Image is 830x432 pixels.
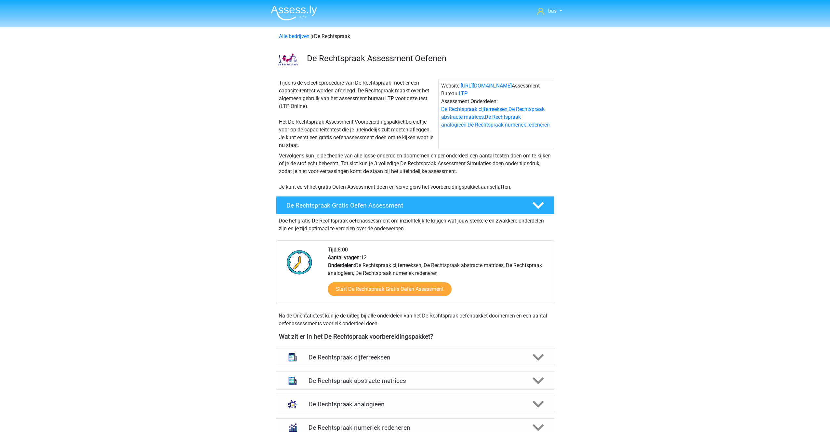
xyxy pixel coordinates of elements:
a: analogieen De Rechtspraak analogieen [273,395,557,413]
a: abstracte matrices De Rechtspraak abstracte matrices [273,371,557,390]
a: De Rechtspraak Gratis Oefen Assessment [273,196,557,214]
a: cijferreeksen De Rechtspraak cijferreeksen [273,348,557,366]
b: Onderdelen: [328,262,355,268]
div: Website: Assessment Bureau: Assessment Onderdelen: , , , [438,79,554,149]
a: De Rechtspraak abstracte matrices [441,106,545,120]
a: LTP [459,90,468,97]
div: Vervolgens kun je de theorie van alle losse onderdelen doornemen en per onderdeel een aantal test... [276,152,554,191]
b: Tijd: [328,247,338,253]
a: Alle bedrijven [279,33,310,39]
img: abstracte matrices [284,372,301,389]
a: De Rechtspraak numeriek redeneren [468,122,550,128]
h4: De Rechtspraak analogieen [309,400,521,408]
h4: De Rechtspraak numeriek redeneren [309,424,521,431]
div: De Rechtspraak [276,33,554,40]
a: Start De Rechtspraak Gratis Oefen Assessment [328,282,452,296]
div: Tijdens de selectieprocedure van De Rechtspraak moet er een capaciteitentest worden afgelegd. De ... [276,79,438,149]
h3: De Rechtspraak Assessment Oefenen [307,53,549,63]
div: Na de Oriëntatietest kun je de uitleg bij alle onderdelen van het De Rechtspraak-oefenpakket door... [276,312,554,328]
a: De Rechtspraak cijferreeksen [441,106,507,112]
div: Doe het gratis De Rechtspraak oefenassessment om inzichtelijk te krijgen wat jouw sterkere en zwa... [276,214,554,233]
h4: De Rechtspraak cijferreeksen [309,354,521,361]
h4: Wat zit er in het De Rechtspraak voorbereidingspakket? [279,333,551,340]
img: Klok [283,246,316,278]
a: [URL][DOMAIN_NAME] [461,83,512,89]
img: analogieen [284,396,301,412]
h4: De Rechtspraak abstracte matrices [309,377,521,385]
span: bas [548,8,557,14]
h4: De Rechtspraak Gratis Oefen Assessment [286,202,522,209]
img: Assessly [271,5,317,20]
a: De Rechtspraak analogieen [441,114,521,128]
b: Aantal vragen: [328,254,361,261]
a: bas [534,7,564,15]
img: cijferreeksen [284,349,301,366]
div: 8:00 12 De Rechtspraak cijferreeksen, De Rechtspraak abstracte matrices, De Rechtspraak analogiee... [323,246,554,304]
